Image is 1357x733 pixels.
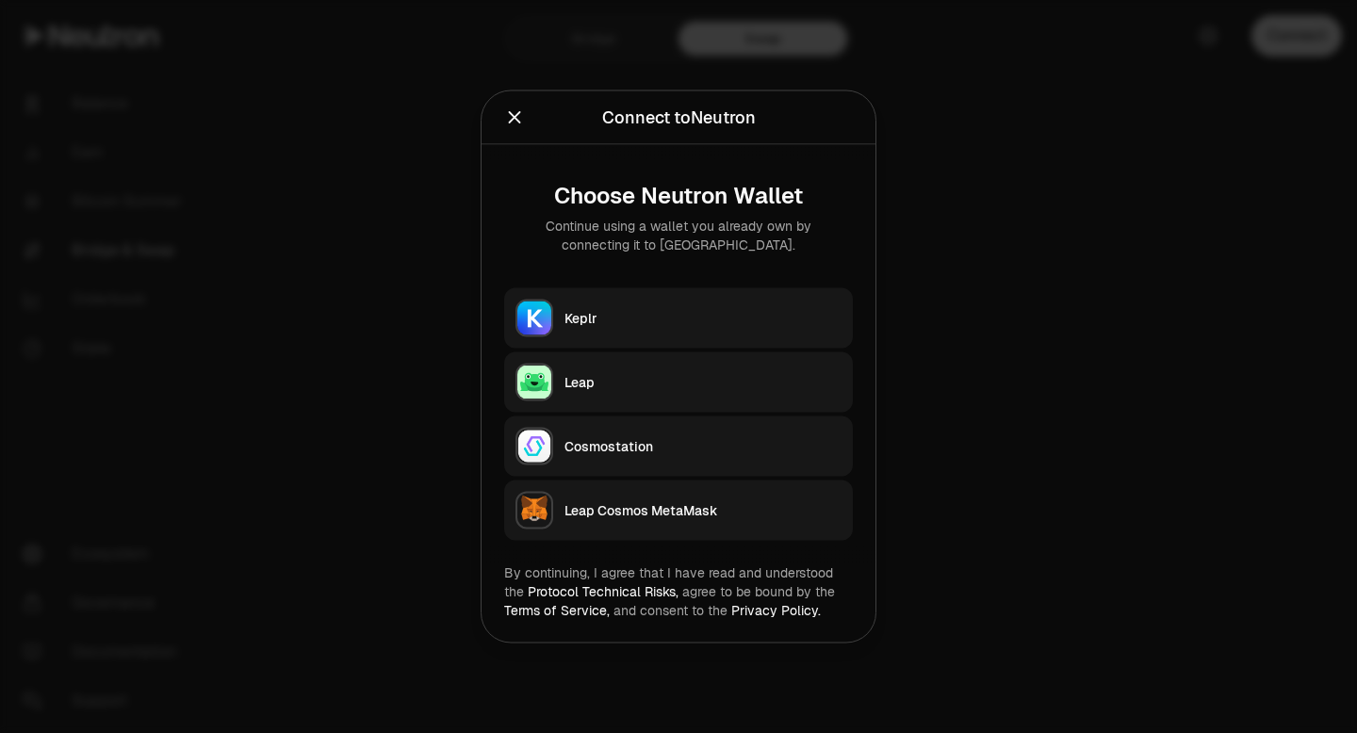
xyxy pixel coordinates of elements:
[564,437,842,456] div: Cosmostation
[504,352,853,413] button: LeapLeap
[731,602,821,619] a: Privacy Policy.
[564,309,842,328] div: Keplr
[504,416,853,477] button: CosmostationCosmostation
[504,602,610,619] a: Terms of Service,
[504,105,525,131] button: Close
[602,105,756,131] div: Connect to Neutron
[517,430,551,464] img: Cosmostation
[519,183,838,209] div: Choose Neutron Wallet
[517,366,551,399] img: Leap
[519,217,838,254] div: Continue using a wallet you already own by connecting it to [GEOGRAPHIC_DATA].
[564,373,842,392] div: Leap
[528,583,678,600] a: Protocol Technical Risks,
[504,288,853,349] button: KeplrKeplr
[504,563,853,620] div: By continuing, I agree that I have read and understood the agree to be bound by the and consent t...
[517,494,551,528] img: Leap Cosmos MetaMask
[517,301,551,335] img: Keplr
[504,481,853,541] button: Leap Cosmos MetaMaskLeap Cosmos MetaMask
[564,501,842,520] div: Leap Cosmos MetaMask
